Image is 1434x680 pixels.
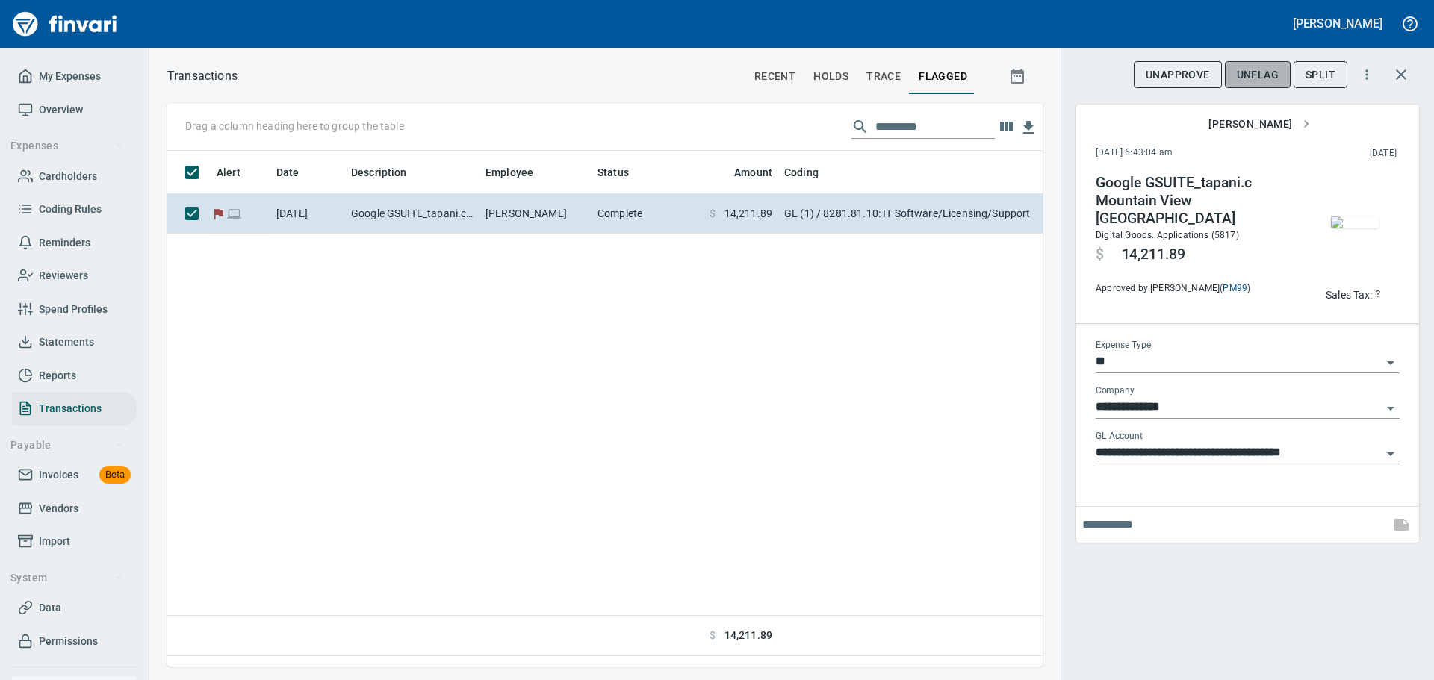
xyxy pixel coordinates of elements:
[39,101,83,119] span: Overview
[39,67,101,86] span: My Expenses
[485,163,533,181] span: Employee
[39,532,70,551] span: Import
[12,293,137,326] a: Spend Profiles
[12,193,137,226] a: Coding Rules
[995,116,1017,138] button: Choose columns to display
[1331,216,1379,228] img: receipts%2Ftapani%2F2025-09-02%2FwRyD7Dpi8Aanou5rLXT8HKXjbai2__WvtyLcsy3pmpA6cCevr4.jpg
[592,194,704,234] td: Complete
[99,467,131,484] span: Beta
[1376,286,1380,303] span: ?
[1237,66,1279,84] span: UnFlag
[724,206,772,221] span: 14,211.89
[1380,352,1401,373] button: Open
[1146,66,1210,84] span: UnApprove
[39,300,108,319] span: Spend Profiles
[167,67,238,85] p: Transactions
[784,163,838,181] span: Coding
[39,200,102,219] span: Coding Rules
[1096,387,1135,396] label: Company
[479,194,592,234] td: [PERSON_NAME]
[12,226,137,260] a: Reminders
[167,67,238,85] nav: breadcrumb
[39,333,94,352] span: Statements
[1225,61,1291,89] button: UnFlag
[813,67,848,86] span: holds
[9,6,121,42] img: Finvari
[39,234,90,252] span: Reminders
[12,392,137,425] a: Transactions
[12,625,137,658] a: Permissions
[1096,246,1104,263] span: $
[39,499,78,518] span: Vendors
[39,599,61,617] span: Data
[12,492,137,525] a: Vendors
[12,93,137,127] a: Overview
[1096,281,1299,296] span: Approved by: [PERSON_NAME] ( )
[597,163,648,181] span: Status
[1208,115,1310,134] span: [PERSON_NAME]
[784,163,819,181] span: Coding
[1376,286,1380,303] span: Unable to determine tax
[715,163,772,181] span: Amount
[1096,341,1151,350] label: Expense Type
[12,160,137,193] a: Cardholders
[4,132,129,160] button: Expenses
[734,163,772,181] span: Amount
[217,163,240,181] span: Alert
[710,206,716,221] span: $
[1223,283,1247,293] a: PM99
[1096,432,1143,441] label: GL Account
[1294,61,1347,89] button: Split
[226,208,242,218] span: Online transaction
[1326,287,1373,302] p: Sales Tax:
[919,67,967,86] span: flagged
[39,167,97,186] span: Cardholders
[12,458,137,492] a: InvoicesBeta
[778,194,1152,234] td: GL (1) / 8281.81.10: IT Software/Licensing/Support
[1380,398,1401,419] button: Open
[1096,230,1239,240] span: Digital Goods: Applications (5817)
[1271,146,1397,161] span: This charge was settled by the merchant and appears on the 2025/09/06 statement.
[710,628,716,643] span: $
[12,525,137,558] a: Import
[12,591,137,625] a: Data
[345,194,479,234] td: Google GSUITE_tapani.c Mountain View [GEOGRAPHIC_DATA]
[1134,61,1222,89] button: UnApprove
[185,119,404,134] p: Drag a column heading here to group the table
[1122,246,1185,263] span: 14,211.89
[10,569,123,587] span: System
[39,366,76,385] span: Reports
[4,564,129,592] button: System
[39,266,88,285] span: Reviewers
[4,431,129,459] button: Payable
[12,325,137,359] a: Statements
[276,163,299,181] span: Date
[597,163,629,181] span: Status
[10,436,123,455] span: Payable
[10,137,123,155] span: Expenses
[276,163,319,181] span: Date
[12,60,137,93] a: My Expenses
[995,58,1043,94] button: Show transactions within a particular date range
[866,67,901,86] span: trace
[1096,174,1299,228] h4: Google GSUITE_tapani.c Mountain View [GEOGRAPHIC_DATA]
[351,163,426,181] span: Description
[485,163,553,181] span: Employee
[1383,507,1419,543] span: This records your note into the expense. If you would like to send a message to an employee inste...
[1289,12,1386,35] button: [PERSON_NAME]
[1293,16,1382,31] h5: [PERSON_NAME]
[1380,443,1401,464] button: Open
[1322,283,1384,306] button: Sales Tax:?
[1383,57,1419,93] button: Close transaction
[39,632,98,651] span: Permissions
[39,399,102,418] span: Transactions
[217,163,260,181] span: Alert
[1306,66,1335,84] span: Split
[12,359,137,393] a: Reports
[754,67,795,86] span: recent
[724,628,772,643] span: 14,211.89
[1017,116,1040,139] button: Download Table
[1350,58,1383,91] button: More
[211,208,226,218] span: Flagged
